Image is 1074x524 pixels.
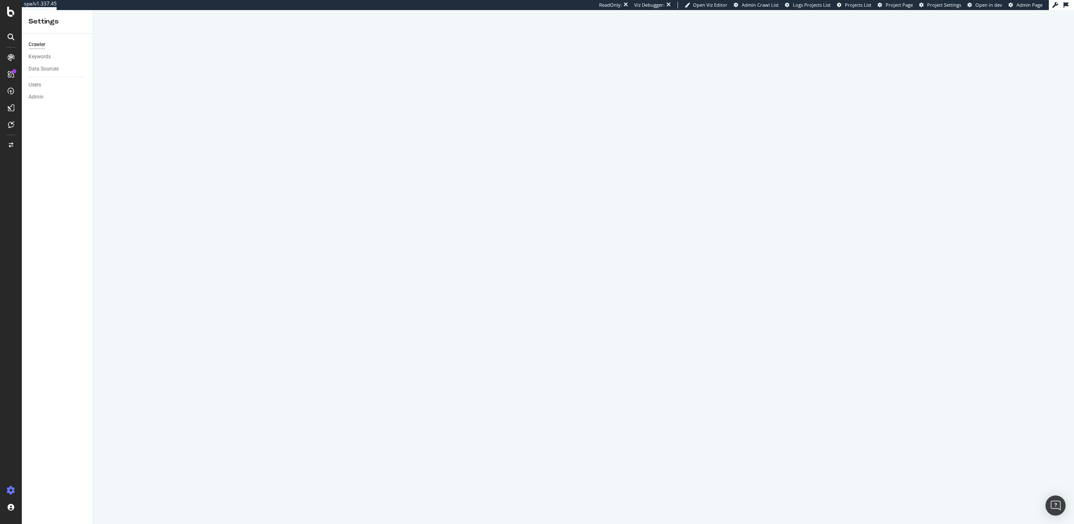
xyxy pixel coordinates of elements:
span: Project Page [886,2,913,8]
div: Admin [29,93,44,102]
span: Open Viz Editor [693,2,727,8]
div: Settings [29,17,86,26]
a: Data Sources [29,65,87,73]
a: Admin Page [1009,2,1043,8]
a: Keywords [29,52,87,61]
div: ReadOnly: [599,2,622,8]
a: Project Settings [919,2,961,8]
span: Projects List [845,2,871,8]
div: Data Sources [29,65,59,73]
a: Project Page [878,2,913,8]
span: Admin Page [1017,2,1043,8]
div: Keywords [29,52,51,61]
a: Open in dev [967,2,1002,8]
div: Open Intercom Messenger [1045,495,1066,516]
a: Projects List [837,2,871,8]
div: Viz Debugger: [634,2,665,8]
span: Admin Crawl List [742,2,779,8]
a: Users [29,81,87,89]
a: Admin Crawl List [734,2,779,8]
a: Open Viz Editor [685,2,727,8]
span: Logs Projects List [793,2,831,8]
a: Crawler [29,40,87,49]
span: Project Settings [927,2,961,8]
a: Logs Projects List [785,2,831,8]
div: Crawler [29,40,45,49]
div: Users [29,81,41,89]
span: Open in dev [975,2,1002,8]
a: Admin [29,93,87,102]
